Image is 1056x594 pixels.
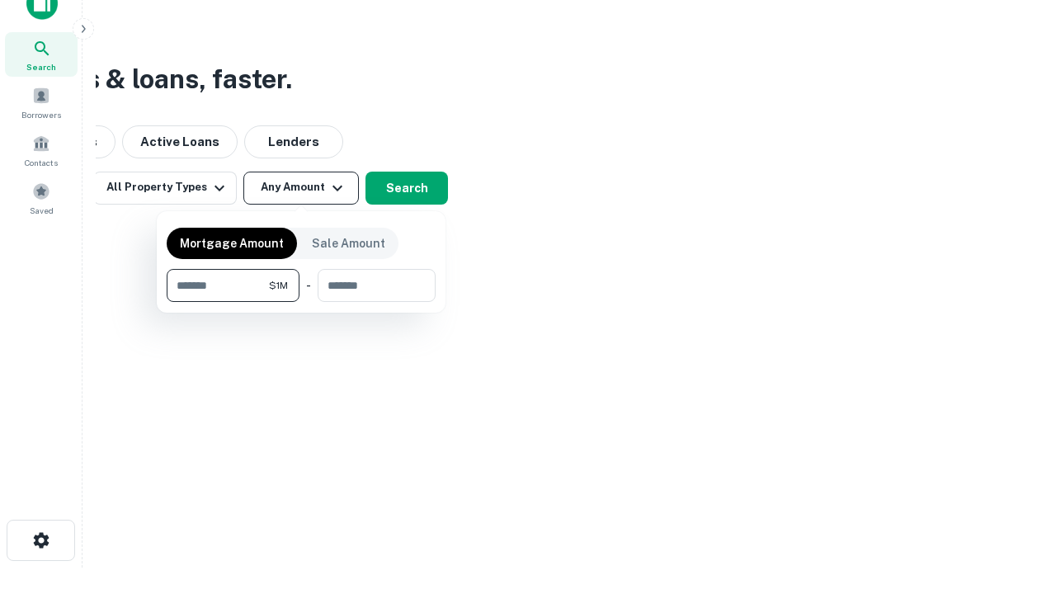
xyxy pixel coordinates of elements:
[312,234,385,252] p: Sale Amount
[973,462,1056,541] iframe: Chat Widget
[269,278,288,293] span: $1M
[180,234,284,252] p: Mortgage Amount
[306,269,311,302] div: -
